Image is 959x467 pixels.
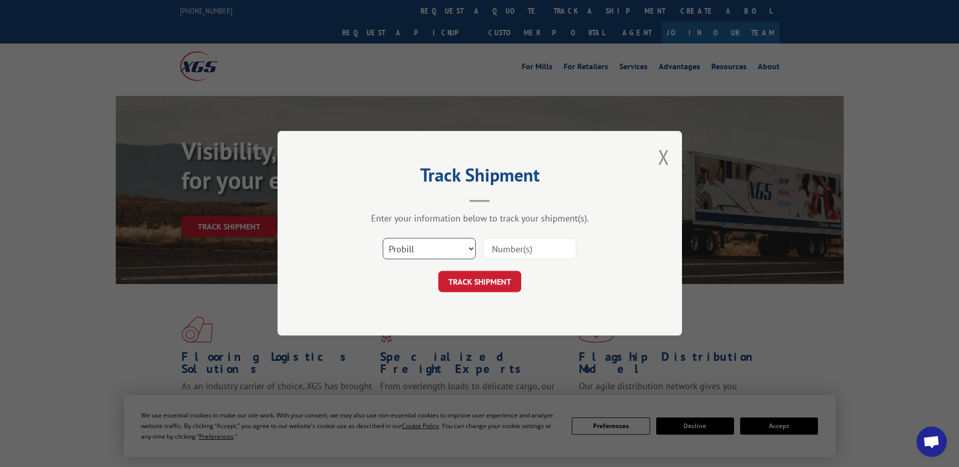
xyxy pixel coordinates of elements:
div: Enter your information below to track your shipment(s). [328,213,631,224]
button: TRACK SHIPMENT [438,271,521,293]
input: Number(s) [483,239,576,260]
h2: Track Shipment [328,168,631,187]
button: Close modal [658,144,669,170]
div: Open chat [917,427,947,457]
